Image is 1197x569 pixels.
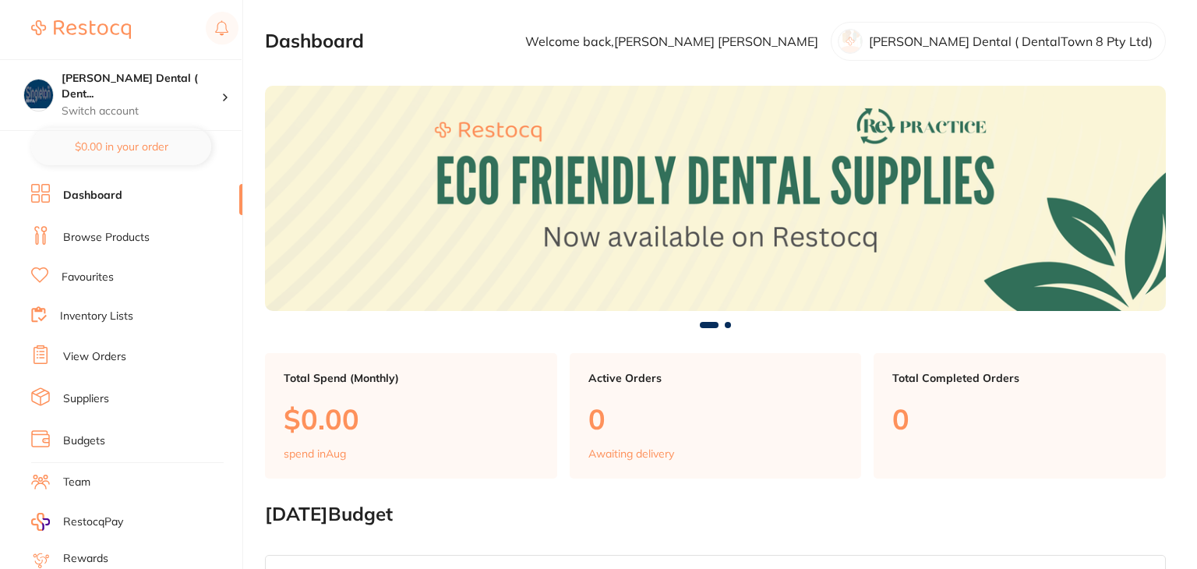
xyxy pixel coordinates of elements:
[892,403,1147,435] p: 0
[31,20,131,39] img: Restocq Logo
[588,372,843,384] p: Active Orders
[31,128,211,165] button: $0.00 in your order
[62,104,221,119] p: Switch account
[62,270,114,285] a: Favourites
[63,433,105,449] a: Budgets
[570,353,862,479] a: Active Orders0Awaiting delivery
[60,309,133,324] a: Inventory Lists
[284,372,538,384] p: Total Spend (Monthly)
[525,34,818,48] p: Welcome back, [PERSON_NAME] [PERSON_NAME]
[63,551,108,567] a: Rewards
[31,513,50,531] img: RestocqPay
[265,86,1166,311] img: Dashboard
[588,403,843,435] p: 0
[62,71,221,101] h4: Singleton Dental ( DentalTown 8 Pty Ltd)
[284,403,538,435] p: $0.00
[588,447,674,460] p: Awaiting delivery
[284,447,346,460] p: spend in Aug
[63,514,123,530] span: RestocqPay
[874,353,1166,479] a: Total Completed Orders0
[265,30,364,52] h2: Dashboard
[869,34,1153,48] p: [PERSON_NAME] Dental ( DentalTown 8 Pty Ltd)
[63,188,122,203] a: Dashboard
[24,80,53,108] img: Singleton Dental ( DentalTown 8 Pty Ltd)
[31,12,131,48] a: Restocq Logo
[63,391,109,407] a: Suppliers
[63,230,150,246] a: Browse Products
[63,349,126,365] a: View Orders
[265,353,557,479] a: Total Spend (Monthly)$0.00spend inAug
[31,513,123,531] a: RestocqPay
[63,475,90,490] a: Team
[265,504,1166,525] h2: [DATE] Budget
[892,372,1147,384] p: Total Completed Orders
